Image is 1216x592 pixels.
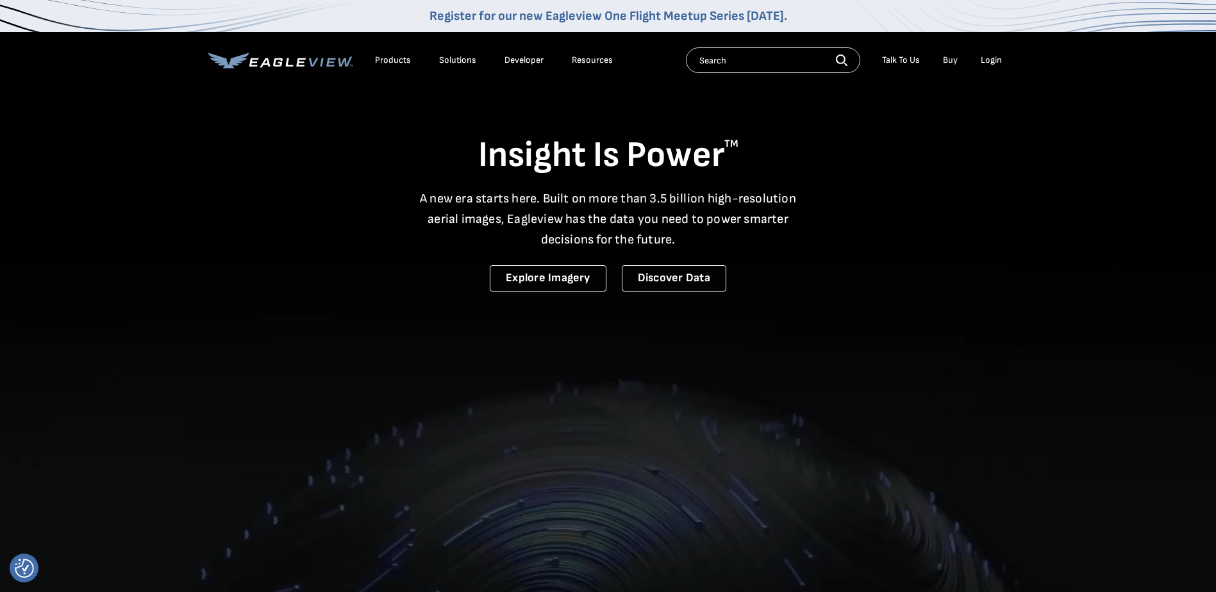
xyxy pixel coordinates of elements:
[504,54,544,66] a: Developer
[686,47,860,73] input: Search
[15,559,34,578] img: Revisit consent button
[724,138,738,150] sup: TM
[412,188,804,250] p: A new era starts here. Built on more than 3.5 billion high-resolution aerial images, Eagleview ha...
[490,265,606,292] a: Explore Imagery
[981,54,1002,66] div: Login
[882,54,920,66] div: Talk To Us
[622,265,726,292] a: Discover Data
[375,54,411,66] div: Products
[439,54,476,66] div: Solutions
[208,133,1008,178] h1: Insight Is Power
[572,54,613,66] div: Resources
[15,559,34,578] button: Consent Preferences
[943,54,958,66] a: Buy
[429,8,787,24] a: Register for our new Eagleview One Flight Meetup Series [DATE].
